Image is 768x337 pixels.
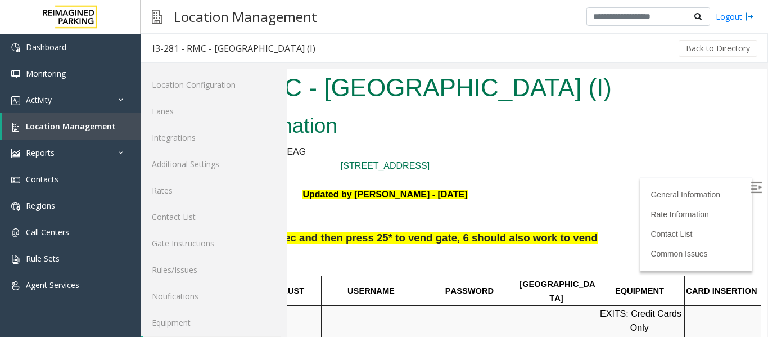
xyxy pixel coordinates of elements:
[168,3,323,30] h3: Location Management
[745,11,754,23] img: logout
[322,283,383,293] span: POF Machines:
[141,177,281,204] a: Rates
[400,290,474,314] span: stripe down to the right
[26,227,69,237] span: Call Centers
[233,211,308,235] span: [GEOGRAPHIC_DATA]
[11,149,20,158] img: 'icon'
[26,42,66,52] span: Dashboard
[152,41,315,56] div: I3-281 - RMC - [GEOGRAPHIC_DATA] (I)
[152,3,162,30] img: pageIcon
[141,98,281,124] a: Lanes
[26,200,55,211] span: Regions
[364,122,433,131] a: General Information
[141,151,281,177] a: Additional Settings
[26,174,58,185] span: Contacts
[11,202,20,211] img: 'icon'
[11,123,20,132] img: 'icon'
[364,141,422,150] a: Rate Information
[141,71,281,98] a: Location Configuration
[61,218,108,227] span: USERNAME
[11,96,20,105] img: 'icon'
[141,309,281,336] a: Equipment
[364,181,421,190] a: Common Issues
[679,40,757,57] button: Back to Directory
[364,161,405,170] a: Contact List
[26,68,66,79] span: Monitoring
[26,95,52,105] span: Activity
[26,147,55,158] span: Reports
[11,281,20,290] img: 'icon'
[26,253,60,264] span: Rule Sets
[11,43,20,52] img: 'icon'
[141,230,281,257] a: Gate Instructions
[313,240,397,264] span: EXITS: Credit Cards Only
[11,228,20,237] img: 'icon'
[141,283,281,309] a: Notifications
[464,113,475,124] img: Open/Close Sidebar Menu
[26,280,79,290] span: Agent Services
[141,124,281,151] a: Integrations
[11,70,20,79] img: 'icon'
[716,11,754,23] a: Logout
[54,92,143,102] a: [STREET_ADDRESS]
[399,218,470,227] span: CARD INSERTION
[141,257,281,283] a: Rules/Issues
[11,176,20,185] img: 'icon'
[2,113,141,140] a: Location Management
[26,121,116,132] span: Location Management
[159,218,207,227] span: PASSWORD
[11,255,20,264] img: 'icon'
[328,218,377,227] span: EQUIPMENT
[16,121,180,131] font: Updated by [PERSON_NAME] - [DATE]
[141,204,281,230] a: Contact List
